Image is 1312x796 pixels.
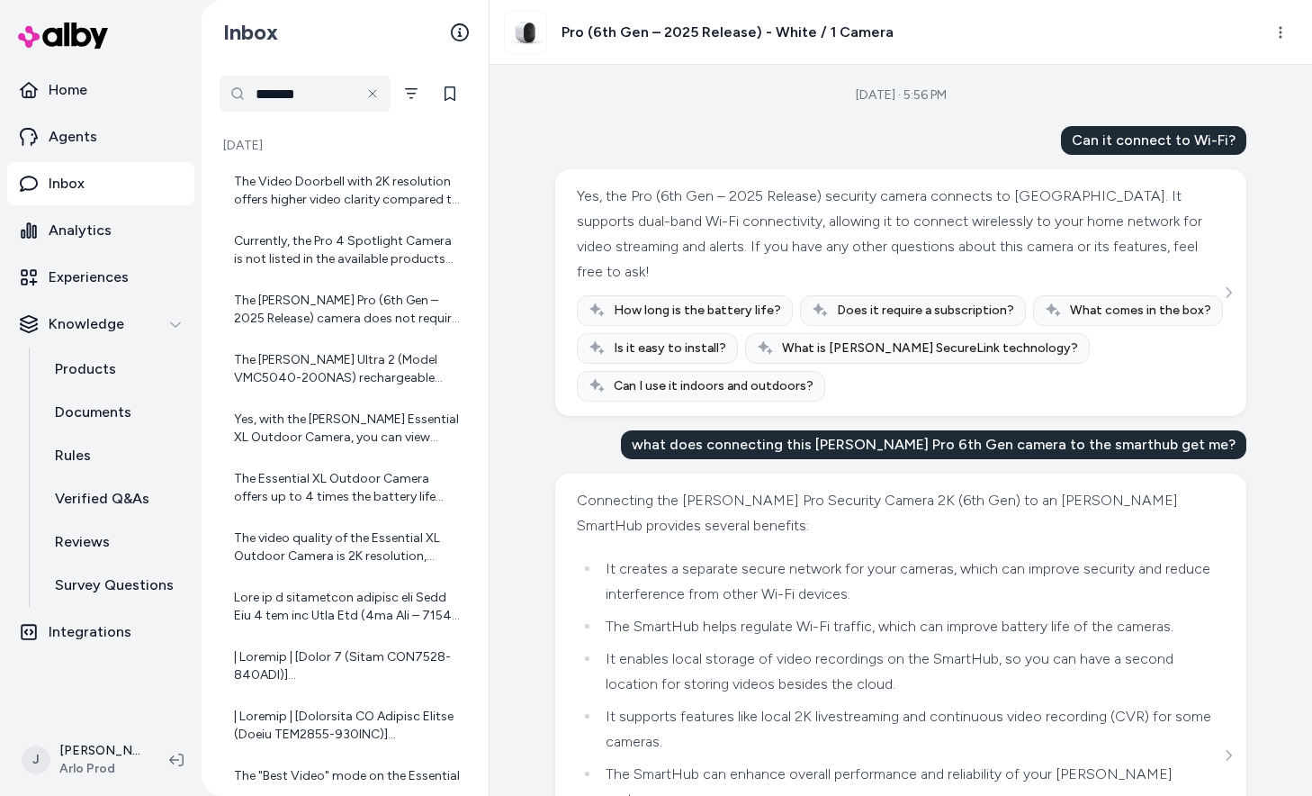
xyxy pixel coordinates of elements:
a: The [PERSON_NAME] Pro (6th Gen – 2025 Release) camera does not require a hub to operate. It conne... [220,281,471,339]
a: The video quality of the Essential XL Outdoor Camera is 2K resolution, which is 2560x1440 pixels.... [220,519,471,576]
div: Can it connect to Wi-Fi? [1061,126,1246,155]
div: Lore ip d sitametcon adipisc eli Sedd Eiu 4 tem inc Utla Etd (4ma Ali – 7154 Enimadm) (Venia QUI9... [234,589,460,625]
p: Documents [55,402,131,423]
p: [DATE] [220,137,471,155]
a: Products [37,348,194,391]
div: what does connecting this [PERSON_NAME] Pro 6th Gen camera to the smarthub get me? [621,430,1246,459]
button: J[PERSON_NAME]Arlo Prod [11,731,155,789]
a: Yes, with the [PERSON_NAME] Essential XL Outdoor Camera, you can view footage remotely. The camer... [220,400,471,457]
img: alby Logo [18,23,108,49]
a: | Loremip | [Dolorsita CO Adipisc Elitse (Doeiu TEM2855-930INC)](utlab://et.dolo.mag/aliquaen/adm... [220,697,471,755]
p: Products [55,358,116,380]
li: It supports features like local 2K livestreaming and continuous video recording (CVR) for some ca... [600,704,1220,755]
p: Reviews [55,531,110,553]
span: What comes in the box? [1070,302,1211,320]
h3: Pro (6th Gen – 2025 Release) - White / 1 Camera [562,22,894,43]
div: Connecting the [PERSON_NAME] Pro Security Camera 2K (6th Gen) to an [PERSON_NAME] SmartHub provid... [577,488,1220,538]
a: The Video Doorbell with 2K resolution offers higher video clarity compared to the HD version. Wit... [220,162,471,220]
a: Inbox [7,162,194,205]
a: Survey Questions [37,564,194,607]
a: | Loremip | [Dolor 7 (Sitam CON7528-840ADI)](elits://do.eius.tem/incididu/utla-etdol-3?magn_aliqu... [220,638,471,695]
p: Home [49,79,87,101]
a: The [PERSON_NAME] Ultra 2 (Model VMC5040-200NAS) rechargeable battery typically lasts about 4 to ... [220,340,471,398]
a: Experiences [7,256,194,299]
div: The Essential XL Outdoor Camera offers up to 4 times the battery life compared to the standard Es... [234,470,460,506]
div: Yes, the Pro (6th Gen – 2025 Release) security camera connects to [GEOGRAPHIC_DATA]. It supports ... [577,184,1220,285]
p: Integrations [49,621,131,643]
a: Rules [37,434,194,477]
div: Yes, with the [PERSON_NAME] Essential XL Outdoor Camera, you can view footage remotely. The camer... [234,411,460,447]
a: Lore ip d sitametcon adipisc eli Sedd Eiu 4 tem inc Utla Etd (4ma Ali – 7154 Enimadm) (Venia QUI9... [220,578,471,636]
p: Rules [55,445,91,466]
p: [PERSON_NAME] [59,742,140,760]
p: Experiences [49,267,129,288]
div: | Loremip | [Dolor 7 (Sitam CON7528-840ADI)](elits://do.eius.tem/incididu/utla-etdol-3?magn_aliqu... [234,648,460,684]
div: The Video Doorbell with 2K resolution offers higher video clarity compared to the HD version. Wit... [234,173,460,209]
p: Survey Questions [55,574,174,596]
div: [DATE] · 5:56 PM [856,86,947,104]
div: The video quality of the Essential XL Outdoor Camera is 2K resolution, which is 2560x1440 pixels.... [234,529,460,565]
a: Reviews [37,520,194,564]
p: Knowledge [49,313,124,335]
button: See more [1218,282,1239,303]
div: Currently, the Pro 4 Spotlight Camera is not listed in the available products on this site. You m... [234,232,460,268]
a: Verified Q&As [37,477,194,520]
p: Verified Q&As [55,488,149,510]
span: Is it easy to install? [614,339,726,357]
span: J [22,746,50,774]
span: How long is the battery life? [614,302,781,320]
a: Integrations [7,611,194,654]
h2: Inbox [223,19,278,46]
p: Inbox [49,173,85,194]
div: The [PERSON_NAME] Ultra 2 (Model VMC5040-200NAS) rechargeable battery typically lasts about 4 to ... [234,351,460,387]
a: The Essential XL Outdoor Camera offers up to 4 times the battery life compared to the standard Es... [220,459,471,517]
span: Does it require a subscription? [837,302,1014,320]
li: It creates a separate secure network for your cameras, which can improve security and reduce inte... [600,556,1220,607]
a: Home [7,68,194,112]
div: The [PERSON_NAME] Pro (6th Gen – 2025 Release) camera does not require a hub to operate. It conne... [234,292,460,328]
a: Currently, the Pro 4 Spotlight Camera is not listed in the available products on this site. You m... [220,222,471,279]
a: Analytics [7,209,194,252]
span: What is [PERSON_NAME] SecureLink technology? [782,339,1078,357]
button: See more [1218,745,1239,766]
div: | Loremip | [Dolorsita CO Adipisc Elitse (Doeiu TEM2855-930INC)](utlab://et.dolo.mag/aliquaen/adm... [234,708,460,744]
li: The SmartHub helps regulate Wi-Fi traffic, which can improve battery life of the cameras. [600,614,1220,639]
button: Filter [394,76,429,112]
span: Can I use it indoors and outdoors? [614,377,813,395]
p: Agents [49,126,97,148]
a: Documents [37,391,194,434]
img: pro5-1cam-w.png [505,12,546,53]
span: Arlo Prod [59,760,140,778]
p: Analytics [49,220,112,241]
a: Agents [7,115,194,158]
button: Knowledge [7,303,194,346]
li: It enables local storage of video recordings on the SmartHub, so you can have a second location f... [600,647,1220,697]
